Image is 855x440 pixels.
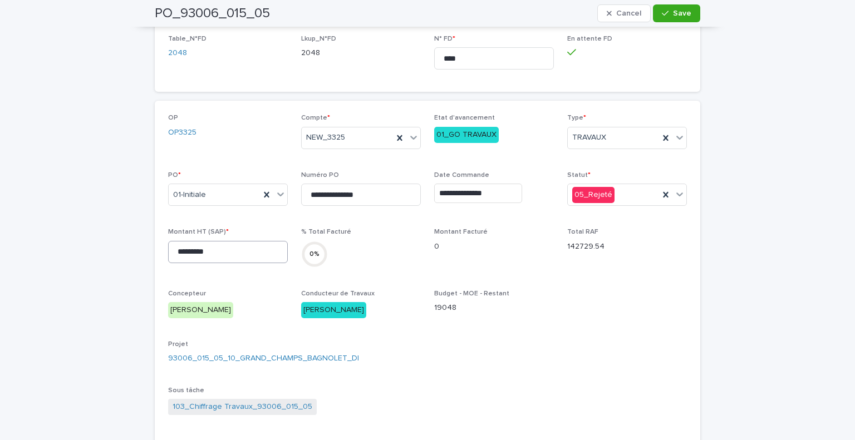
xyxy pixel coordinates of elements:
[168,115,178,121] span: OP
[168,229,229,235] span: Montant HT (SAP)
[434,127,499,143] div: 01_GO TRAVAUX
[168,341,188,348] span: Projet
[168,127,196,139] a: OP3325
[616,9,641,17] span: Cancel
[653,4,700,22] button: Save
[434,36,455,42] span: N° FD
[173,189,206,201] span: 01-Initiale
[306,132,345,144] span: NEW_3325
[567,229,598,235] span: Total RAF
[301,302,366,318] div: [PERSON_NAME]
[434,302,554,314] p: 19048
[301,47,421,59] p: 2048
[572,187,615,203] div: 05_Rejeté
[168,353,359,364] a: 93006_015_05_10_GRAND_CHAMPS_BAGNOLET_DI
[168,290,206,297] span: Concepteur
[597,4,651,22] button: Cancel
[301,290,375,297] span: Conducteur de Travaux
[434,229,488,235] span: Montant Facturé
[301,229,351,235] span: % Total Facturé
[168,387,204,394] span: Sous tâche
[434,290,509,297] span: Budget - MOE - Restant
[168,36,207,42] span: Table_N°FD
[301,36,336,42] span: Lkup_N°FD
[434,115,495,121] span: Etat d'avancement
[567,36,612,42] span: En attente FD
[301,115,330,121] span: Compte
[434,241,554,253] p: 0
[673,9,691,17] span: Save
[173,401,312,413] a: 103_Chiffrage Travaux_93006_015_05
[567,241,687,253] p: 142729.54
[301,172,339,179] span: Numéro PO
[168,302,233,318] div: [PERSON_NAME]
[567,115,586,121] span: Type
[155,6,270,22] h2: PO_93006_015_05
[168,47,187,59] a: 2048
[434,172,489,179] span: Date Commande
[301,248,328,260] div: 0 %
[168,172,181,179] span: PO
[567,172,591,179] span: Statut
[572,132,606,144] span: TRAVAUX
